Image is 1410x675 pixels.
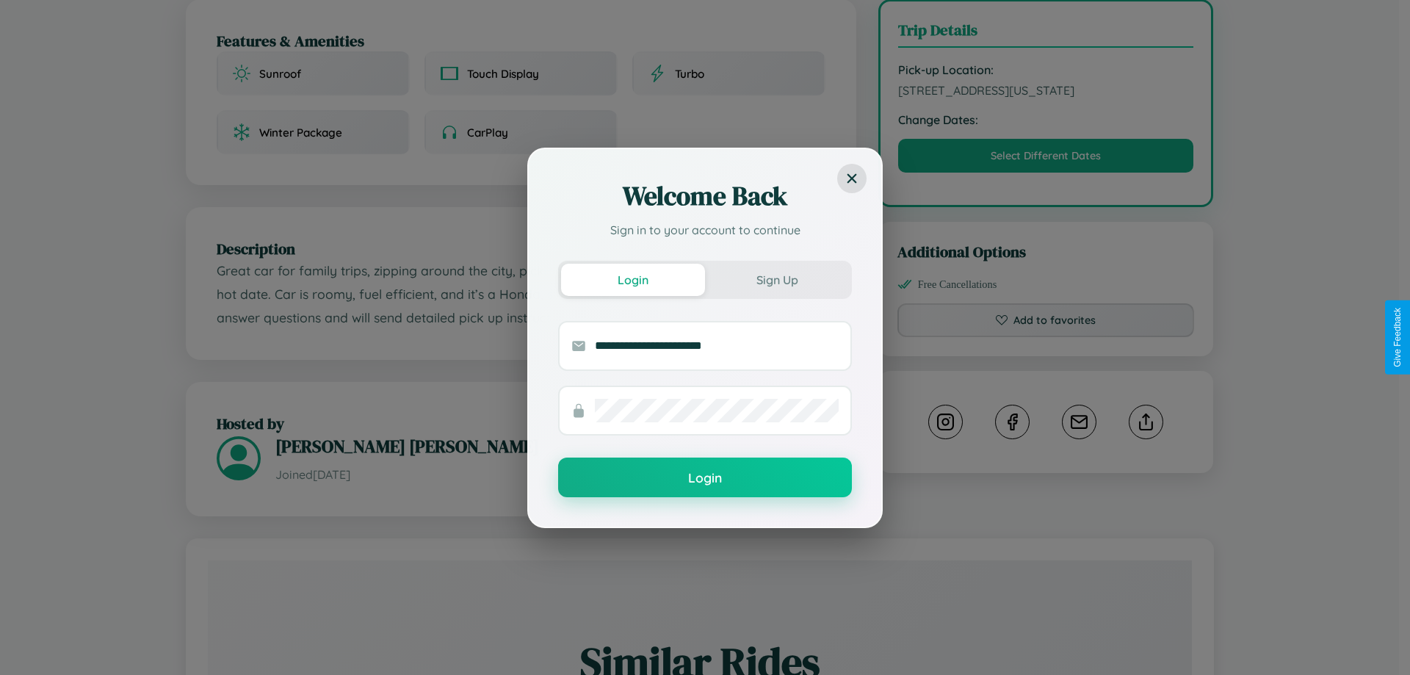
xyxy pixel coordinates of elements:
[558,178,852,214] h2: Welcome Back
[561,264,705,296] button: Login
[558,221,852,239] p: Sign in to your account to continue
[558,458,852,497] button: Login
[705,264,849,296] button: Sign Up
[1392,308,1403,367] div: Give Feedback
